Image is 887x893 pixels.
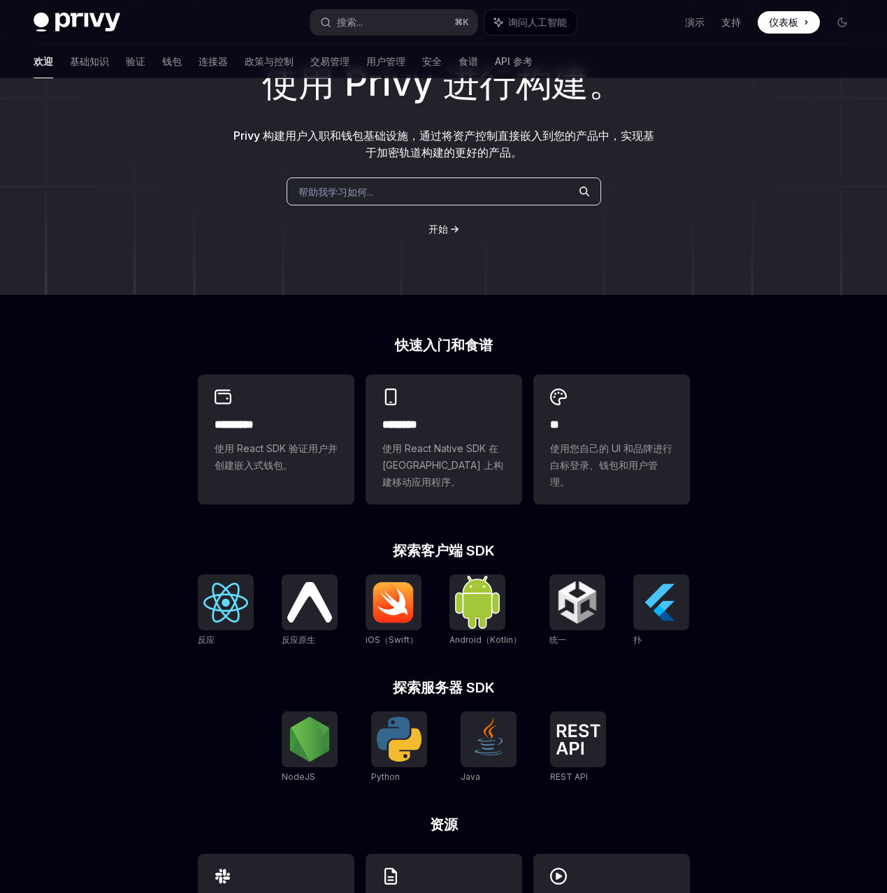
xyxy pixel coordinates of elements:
[463,17,469,27] font: K
[555,580,600,625] img: 统一
[262,61,625,105] font: 使用 Privy 进行构建。
[461,771,480,782] font: Java
[371,711,427,784] a: PythonPython
[298,186,373,198] font: 帮助我学习如何...
[495,45,533,78] a: API 参考
[430,816,458,833] font: 资源
[393,679,495,696] font: 探索服务器 SDK
[461,711,517,784] a: JavaJava
[198,634,215,645] font: 反应
[449,574,521,647] a: Android（Kotlin）Android（Kotlin）
[282,634,315,645] font: 反应原生
[422,45,442,78] a: 安全
[428,222,448,236] a: 开始
[721,15,741,29] a: 支持
[382,442,503,488] font: 使用 React Native SDK 在 [GEOGRAPHIC_DATA] 上构建移动应用程序。
[70,55,109,67] font: 基础知识
[550,771,588,782] font: REST API
[685,16,705,28] font: 演示
[377,717,421,762] img: Python
[310,10,477,35] button: 搜索...⌘K
[245,45,294,78] a: 政策与控制
[34,45,53,78] a: 欢迎
[685,15,705,29] a: 演示
[371,581,416,623] img: iOS（Swift）
[287,582,332,622] img: 反应原生
[215,442,338,471] font: 使用 React SDK 验证用户并创建嵌入式钱包。
[549,634,566,645] font: 统一
[34,55,53,67] font: 欢迎
[126,55,145,67] font: 验证
[449,634,521,645] font: Android（Kotlin）
[459,55,478,67] font: 食谱
[466,717,511,762] img: Java
[633,574,689,647] a: 扑扑
[721,16,741,28] font: 支持
[639,580,684,625] img: 扑
[393,542,495,559] font: 探索客户端 SDK
[495,55,533,67] font: API 参考
[198,574,254,647] a: 反应反应
[282,771,315,782] font: NodeJS
[162,45,182,78] a: 钱包
[550,442,672,488] font: 使用您自己的 UI 和品牌进行白标登录、钱包和用户管理。
[233,129,654,159] font: Privy 构建用户入职和钱包基础设施，通过将资产控制直接嵌入到您的产品中，实现基于加密轨道构建的更好的产品。
[245,55,294,67] font: 政策与控制
[758,11,820,34] a: 仪表板
[287,717,332,762] img: NodeJS
[371,771,400,782] font: Python
[310,55,349,67] font: 交易管理
[366,375,522,504] a: **** ***使用 React Native SDK 在 [GEOGRAPHIC_DATA] 上构建移动应用程序。
[455,576,500,628] img: Android（Kotlin）
[831,11,853,34] button: 切换暗模式
[282,574,338,647] a: 反应原生反应原生
[203,583,248,623] img: 反应
[366,55,405,67] font: 用户管理
[366,45,405,78] a: 用户管理
[484,10,577,35] button: 询问人工智能
[366,634,418,645] font: iOS（Swift）
[633,634,642,645] font: 扑
[556,724,600,755] img: REST API
[422,55,442,67] font: 安全
[162,55,182,67] font: 钱包
[70,45,109,78] a: 基础知识
[199,55,228,67] font: 连接器
[199,45,228,78] a: 连接器
[428,223,448,235] font: 开始
[454,17,463,27] font: ⌘
[550,711,606,784] a: REST APIREST API
[533,375,690,504] a: **使用您自己的 UI 和品牌进行白标登录、钱包和用户管理。
[282,711,338,784] a: NodeJSNodeJS
[769,16,798,28] font: 仪表板
[459,45,478,78] a: 食谱
[549,574,605,647] a: 统一统一
[337,16,363,28] font: 搜索...
[508,16,567,28] font: 询问人工智能
[366,574,421,647] a: iOS（Swift）iOS（Swift）
[395,337,493,354] font: 快速入门和食谱
[34,13,120,32] img: 深色标志
[126,45,145,78] a: 验证
[310,45,349,78] a: 交易管理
